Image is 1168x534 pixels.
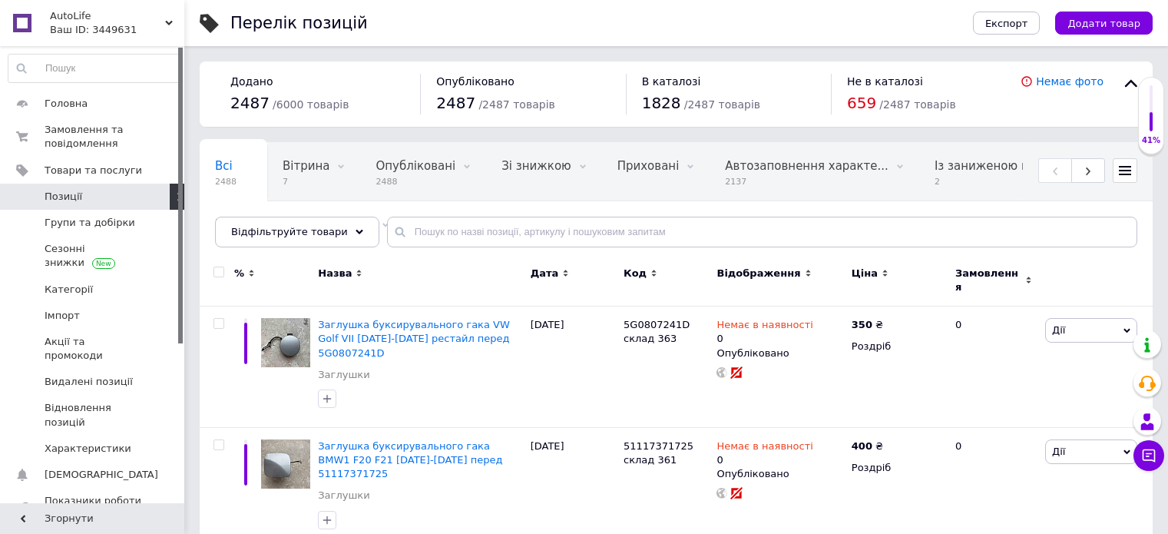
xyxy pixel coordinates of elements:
div: Автозаповнення характеристик [710,143,919,201]
div: 0 [946,307,1041,428]
span: 5G0807241D склад 363 [624,319,690,344]
span: Вітрина [283,159,329,173]
span: 2 [935,176,1091,187]
a: Заглушки [318,368,369,382]
span: / 2487 товарів [478,98,554,111]
span: [DEMOGRAPHIC_DATA] [45,468,158,482]
span: Приховані [617,159,680,173]
span: AutoLife [50,9,165,23]
span: 51117371725 склад 361 [624,440,693,466]
span: Відновлення позицій [45,401,142,429]
span: / 2487 товарів [879,98,955,111]
span: Додано [230,75,273,88]
span: Не показуються в Катал... [215,217,374,231]
span: Опубліковані [376,159,455,173]
div: 0 [716,318,812,346]
span: Зі знижкою [501,159,571,173]
span: Показники роботи компанії [45,494,142,522]
span: Відображення [716,267,800,280]
input: Пошук по назві позиції, артикулу і пошуковим запитам [387,217,1137,247]
div: Роздріб [852,461,942,475]
span: / 6000 товарів [273,98,349,111]
div: Роздріб [852,340,942,353]
button: Додати товар [1055,12,1153,35]
span: Додати товар [1067,18,1140,29]
img: Заглушка буксирувального гака VW Golf VII 2017-2019 рестайл перед 5G0807241D [261,318,310,367]
span: Імпорт [45,309,80,323]
span: Ціна [852,267,878,280]
div: ₴ [852,318,883,332]
div: Опубліковано [716,467,843,481]
span: 2487 [436,94,475,112]
span: Характеристики [45,442,131,456]
span: Всі [215,159,233,173]
span: % [234,267,244,280]
span: Дії [1052,324,1065,336]
a: Немає фото [1036,75,1103,88]
span: Не в каталозі [847,75,923,88]
span: 2488 [376,176,455,187]
span: Головна [45,97,88,111]
span: Групи та добірки [45,216,135,230]
div: Перелік позицій [230,15,368,32]
div: [DATE] [527,307,620,428]
span: Замовлення [955,267,1021,294]
div: Опубліковано [716,347,843,360]
a: Заглушка буксирувального гака BMW1 F20 F21 [DATE]-[DATE] перед 51117371725 [318,440,502,479]
b: 350 [852,319,872,330]
span: Сезонні знижки [45,242,142,270]
span: Назва [318,267,352,280]
div: Не показуються в Каталозі ProSale [200,201,405,260]
span: 659 [847,94,876,112]
span: Немає в наявності [716,440,812,456]
span: Видалені позиції [45,375,133,389]
div: 0 [716,439,812,467]
div: Ваш ID: 3449631 [50,23,184,37]
span: Дата [531,267,559,280]
div: 41% [1139,135,1163,146]
span: Позиції [45,190,82,204]
span: Експорт [985,18,1028,29]
span: / 2487 товарів [684,98,760,111]
span: 1828 [642,94,681,112]
span: Товари та послуги [45,164,142,177]
img: Заглушка буксировочного крюка BMW1 F20 F21 2015-2019 перед 51117371725 [261,439,310,489]
span: В каталозі [642,75,701,88]
span: Дії [1052,446,1065,457]
span: 7 [283,176,329,187]
span: Акції та промокоди [45,335,142,363]
span: Код [624,267,647,280]
span: Замовлення та повідомлення [45,123,142,151]
span: Категорії [45,283,93,297]
button: Чат з покупцем [1133,440,1164,471]
a: Заглушки [318,489,369,502]
div: Із заниженою ціною, Опубліковані [919,143,1122,201]
button: Експорт [973,12,1041,35]
div: ₴ [852,439,883,453]
span: Немає в наявності [716,319,812,335]
span: Із заниженою ціною, Оп... [935,159,1091,173]
span: Автозаповнення характе... [725,159,888,173]
span: 2487 [230,94,270,112]
span: Опубліковано [436,75,515,88]
span: Відфільтруйте товари [231,226,348,237]
span: 2137 [725,176,888,187]
a: Заглушка буксирувального гака VW Golf VII [DATE]-[DATE] рестайл перед 5G0807241D [318,319,510,358]
input: Пошук [8,55,180,82]
b: 400 [852,440,872,452]
span: 2488 [215,176,237,187]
